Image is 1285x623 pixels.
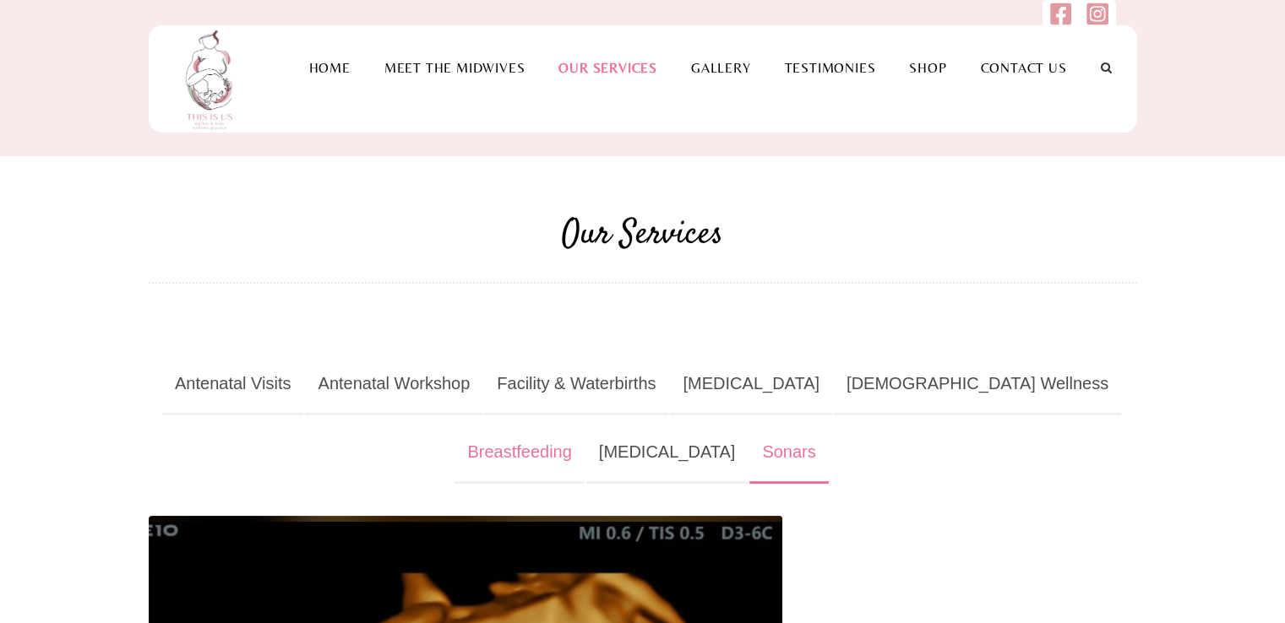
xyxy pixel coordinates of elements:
a: Shop [892,60,963,76]
img: instagram-square.svg [1086,2,1108,26]
a: [DEMOGRAPHIC_DATA] Wellness [834,354,1121,415]
a: Facility & Waterbirths [484,354,668,415]
a: Home [291,60,367,76]
a: Meet the Midwives [368,60,542,76]
a: Antenatal Workshop [305,354,482,415]
a: [MEDICAL_DATA] [670,354,832,415]
h2: Our Services [149,211,1137,260]
a: Sonars [749,422,828,484]
a: [MEDICAL_DATA] [586,422,749,484]
a: Contact Us [964,60,1084,76]
a: Our Services [542,60,674,76]
img: This is us practice [174,25,250,133]
a: Testimonies [767,60,892,76]
a: Gallery [674,60,768,76]
a: Antenatal Visits [162,354,304,415]
a: Breastfeeding [455,422,584,484]
img: facebook-square.svg [1050,2,1071,26]
a: Follow us on Instagram [1086,11,1108,30]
